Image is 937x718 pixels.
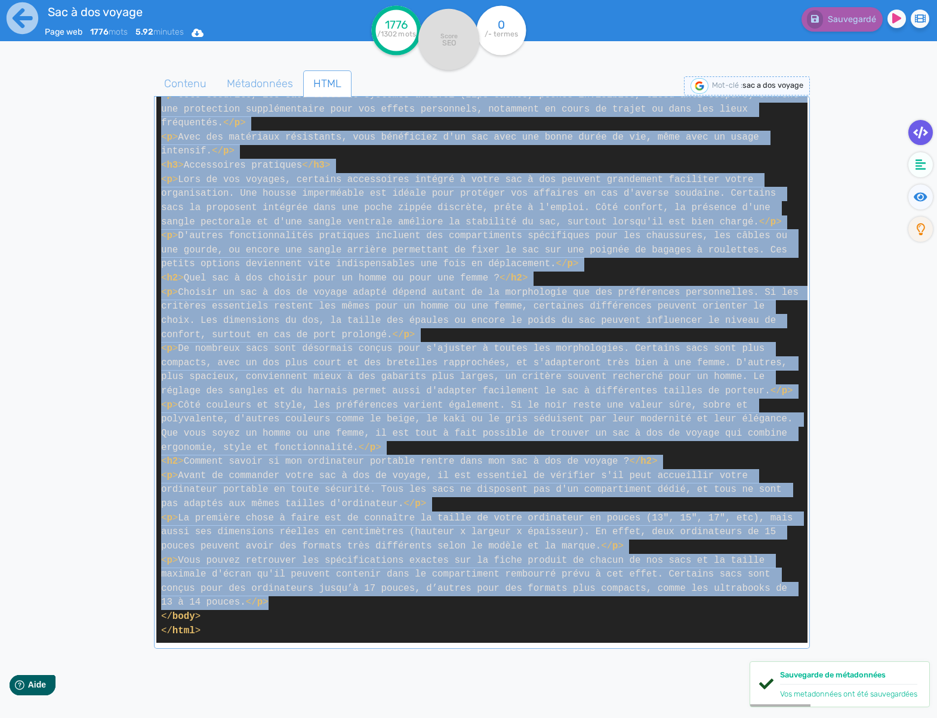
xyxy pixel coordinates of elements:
span: h3 [167,160,178,171]
span: < > [161,132,178,143]
span: p [370,442,375,453]
span: p [167,174,172,185]
span: p [235,118,240,128]
span: < > [161,230,178,241]
span: </ > [246,597,269,608]
span: Aide [61,10,79,19]
tspan: 1776 [385,18,408,32]
tspan: Score [440,32,457,40]
tspan: /- termes [485,30,518,38]
span: p [167,90,172,100]
span: body [172,611,195,622]
span: p [167,343,172,354]
span: h2 [640,456,652,467]
span: < > [161,174,178,185]
a: Métadonnées [217,70,303,97]
span: HTML [304,67,351,100]
span: p [567,258,572,269]
span: h2 [167,273,178,283]
span: < > [161,470,178,481]
span: < > [161,160,184,171]
span: p [167,230,172,241]
span: minutes [135,27,184,37]
tspan: 0 [498,18,505,32]
span: h3 [313,160,325,171]
span: p [223,146,229,156]
span: </ > [601,541,624,551]
span: mots [90,27,128,37]
span: </ > [500,273,528,283]
span: p [415,498,420,509]
span: </ > [403,498,426,509]
span: Page web [45,27,82,37]
span: </ > [212,146,235,156]
div: Vos metadonnées ont été sauvegardées [780,688,917,699]
span: < > [161,400,178,411]
span: < > [161,513,178,523]
span: html [172,625,195,636]
span: p [257,597,263,608]
span: Contenu [155,67,216,100]
span: < > [161,343,178,354]
span: p [612,541,618,551]
span: </ > [556,258,579,269]
span: p [167,400,172,411]
tspan: /1302 mots [377,30,415,38]
span: </ > [161,611,201,622]
a: Contenu [154,70,217,97]
span: </ > [161,625,201,636]
b: 5.92 [135,27,153,37]
input: title [45,2,326,21]
div: Sauvegarde de métadonnées [780,669,917,685]
button: Sauvegardé [802,7,883,32]
span: </ > [223,118,246,128]
span: h2 [511,273,522,283]
span: p [167,555,172,566]
span: </ > [770,386,793,396]
span: < > [161,555,178,566]
span: </ > [392,329,415,340]
span: </ > [759,217,782,227]
span: p [167,513,172,523]
span: p [167,287,172,298]
span: p [167,470,172,481]
span: p [770,217,776,227]
span: Métadonnées [217,67,303,100]
img: google-serp-logo.png [691,78,708,94]
span: </ > [359,442,381,453]
a: HTML [303,70,352,97]
span: sac a dos voyage [742,81,803,90]
span: < > [161,456,184,467]
span: Sauvegardé [828,14,876,24]
span: p [782,386,787,396]
span: < > [161,273,184,283]
span: Mot-clé : [712,81,742,90]
b: 1776 [90,27,109,37]
span: </ > [302,160,330,171]
span: < > [161,287,178,298]
tspan: SEO [442,38,455,47]
span: </ > [629,456,657,467]
span: p [403,329,409,340]
span: < > [161,90,178,100]
span: h2 [167,456,178,467]
span: p [167,132,172,143]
